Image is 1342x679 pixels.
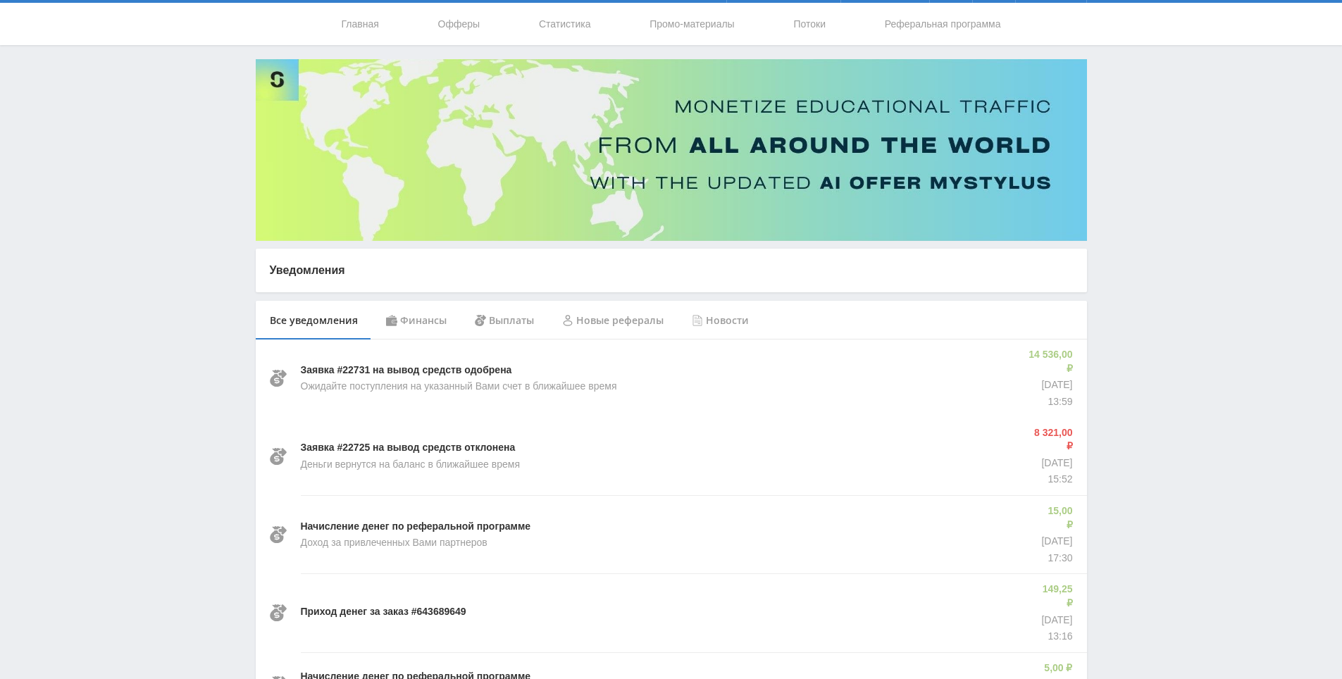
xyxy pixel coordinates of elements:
p: 149,25 ₽ [1038,583,1073,610]
p: Деньги вернутся на баланс в ближайшее время [301,458,520,472]
a: Статистика [538,3,592,45]
p: Заявка #22731 на вывод средств одобрена [301,363,512,378]
p: 5,00 ₽ [1041,661,1072,675]
a: Промо-материалы [648,3,735,45]
p: [DATE] [1027,378,1072,392]
p: Заявка #22725 на вывод средств отклонена [301,441,516,455]
p: 15:52 [1031,473,1072,487]
p: Ожидайте поступления на указанный Вами счет в ближайшее время [301,380,617,394]
div: Новые рефералы [548,301,678,340]
div: Выплаты [461,301,548,340]
p: [DATE] [1031,456,1072,471]
div: Новости [678,301,763,340]
p: 14 536,00 ₽ [1027,348,1072,375]
p: 8 321,00 ₽ [1031,426,1072,454]
a: Главная [340,3,380,45]
p: Доход за привлеченных Вами партнеров [301,536,487,550]
p: Приход денег за заказ #643689649 [301,605,466,619]
img: Banner [256,59,1087,241]
p: 13:59 [1027,395,1072,409]
p: [DATE] [1038,613,1073,628]
p: Уведомления [270,263,1073,278]
a: Реферальная программа [883,3,1002,45]
p: [DATE] [1041,535,1072,549]
a: Потоки [792,3,827,45]
p: 15,00 ₽ [1041,504,1072,532]
p: 17:30 [1041,552,1072,566]
a: Офферы [437,3,482,45]
div: Финансы [372,301,461,340]
p: Начисление денег по реферальной программе [301,520,531,534]
p: 13:16 [1038,630,1073,644]
div: Все уведомления [256,301,372,340]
